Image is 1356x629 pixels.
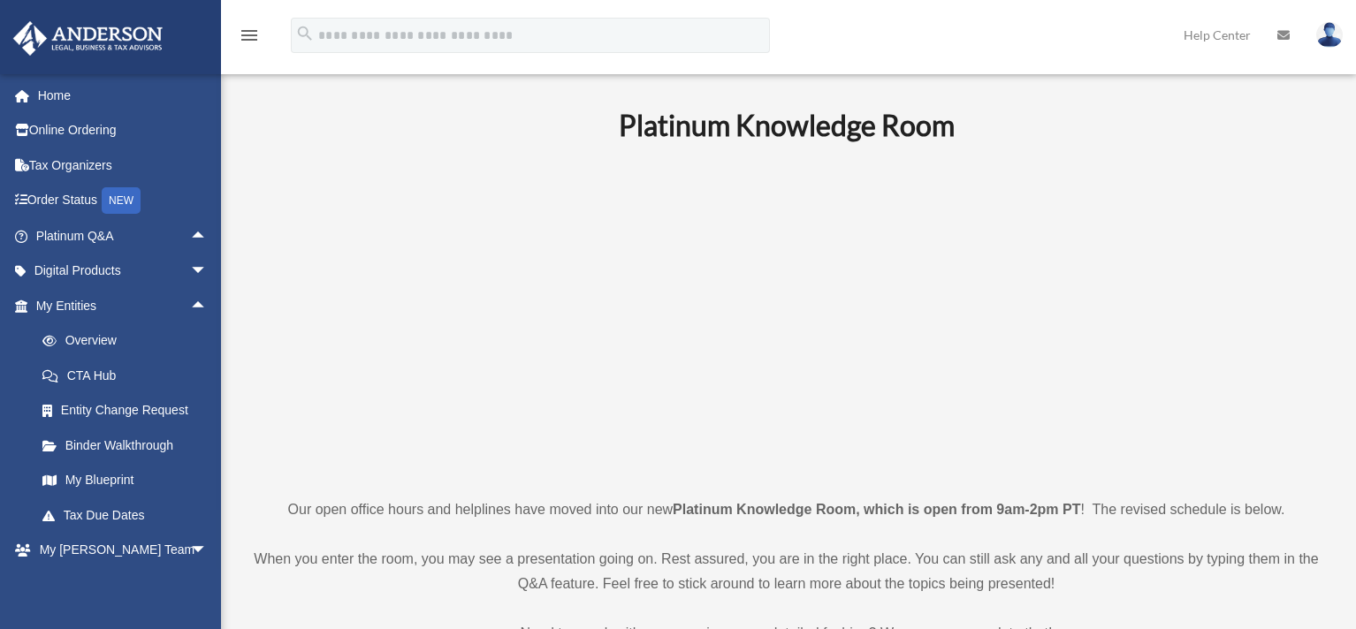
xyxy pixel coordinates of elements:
[12,567,234,602] a: My Documentsarrow_drop_down
[25,497,234,533] a: Tax Due Dates
[12,113,234,148] a: Online Ordering
[8,21,168,56] img: Anderson Advisors Platinum Portal
[102,187,141,214] div: NEW
[252,547,1321,596] p: When you enter the room, you may see a presentation going on. Rest assured, you are in the right ...
[190,567,225,603] span: arrow_drop_down
[12,218,234,254] a: Platinum Q&Aarrow_drop_up
[12,533,234,568] a: My [PERSON_NAME] Teamarrow_drop_down
[25,358,234,393] a: CTA Hub
[522,166,1052,465] iframe: 231110_Toby_KnowledgeRoom
[190,533,225,569] span: arrow_drop_down
[239,25,260,46] i: menu
[673,502,1080,517] strong: Platinum Knowledge Room, which is open from 9am-2pm PT
[295,24,315,43] i: search
[239,31,260,46] a: menu
[25,428,234,463] a: Binder Walkthrough
[12,288,234,323] a: My Entitiesarrow_drop_up
[12,148,234,183] a: Tax Organizers
[190,288,225,324] span: arrow_drop_up
[25,323,234,359] a: Overview
[12,78,234,113] a: Home
[252,497,1321,522] p: Our open office hours and helplines have moved into our new ! The revised schedule is below.
[25,463,234,498] a: My Blueprint
[1316,22,1343,48] img: User Pic
[12,183,234,219] a: Order StatusNEW
[619,108,955,142] b: Platinum Knowledge Room
[190,254,225,290] span: arrow_drop_down
[12,254,234,289] a: Digital Productsarrow_drop_down
[190,218,225,254] span: arrow_drop_up
[25,393,234,428] a: Entity Change Request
